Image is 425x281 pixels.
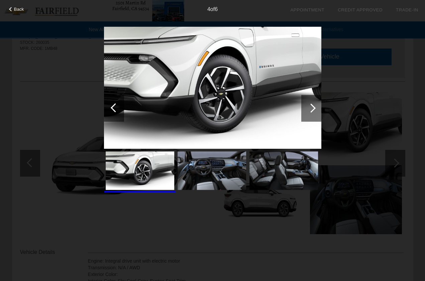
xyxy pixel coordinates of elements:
[338,7,383,12] a: Credit Approved
[215,6,218,12] span: 6
[178,152,246,190] img: 6.jpg
[290,7,324,12] a: Appointment
[249,152,318,190] img: 7.jpg
[207,6,210,12] span: 4
[396,7,418,12] a: Trade-In
[104,26,321,149] img: 4.jpg
[14,7,24,12] span: Back
[106,152,174,190] img: 4.jpg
